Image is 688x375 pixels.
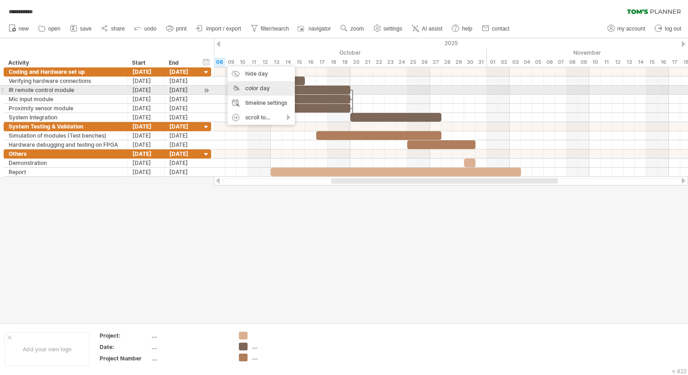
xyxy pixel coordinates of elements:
div: Thursday, 13 November 2025 [623,57,635,67]
div: Monday, 20 October 2025 [350,57,362,67]
a: log out [653,23,684,35]
div: Mic input module [9,95,123,103]
div: Thursday, 23 October 2025 [384,57,396,67]
div: [DATE] [165,122,202,131]
span: settings [384,26,402,32]
div: Wednesday, 15 October 2025 [293,57,305,67]
div: [DATE] [165,67,202,76]
div: Start [132,58,159,67]
div: color day [228,81,295,96]
div: Friday, 31 October 2025 [476,57,487,67]
div: [DATE] [128,131,165,140]
div: Simulation of modules (Test benches) [9,131,123,140]
div: [DATE] [165,86,202,94]
div: .... [252,354,302,361]
div: Monday, 10 November 2025 [589,57,601,67]
div: Friday, 17 October 2025 [316,57,328,67]
div: Hardware debugging and testing on FPGA [9,140,123,149]
span: navigator [309,26,331,32]
div: System Testing & Validation [9,122,123,131]
span: undo [144,26,157,32]
div: [DATE] [165,149,202,158]
div: [DATE] [165,131,202,140]
span: my account [617,26,645,32]
div: .... [152,343,228,351]
div: Thursday, 6 November 2025 [544,57,555,67]
a: undo [132,23,159,35]
a: zoom [338,23,366,35]
div: [DATE] [128,104,165,113]
div: Tuesday, 21 October 2025 [362,57,373,67]
div: Demonstration [9,159,123,167]
div: [DATE] [128,140,165,149]
div: Tuesday, 4 November 2025 [521,57,532,67]
div: Thursday, 30 October 2025 [464,57,476,67]
a: AI assist [410,23,445,35]
div: [DATE] [128,149,165,158]
div: [DATE] [128,122,165,131]
span: save [80,26,91,32]
div: Wednesday, 22 October 2025 [373,57,384,67]
div: .... [152,354,228,362]
div: Sunday, 19 October 2025 [339,57,350,67]
span: help [462,26,472,32]
a: contact [480,23,512,35]
div: Tuesday, 28 October 2025 [441,57,453,67]
div: Saturday, 1 November 2025 [487,57,498,67]
a: open [36,23,63,35]
div: Friday, 10 October 2025 [237,57,248,67]
div: Saturday, 8 November 2025 [567,57,578,67]
div: Tuesday, 11 November 2025 [601,57,612,67]
div: [DATE] [128,67,165,76]
span: open [48,26,61,32]
div: Date: [100,343,150,351]
div: Coding and Hardware set up [9,67,123,76]
div: Saturday, 11 October 2025 [248,57,259,67]
span: import / export [206,26,241,32]
span: new [19,26,29,32]
div: Sunday, 12 October 2025 [259,57,271,67]
div: [DATE] [128,77,165,85]
a: settings [371,23,405,35]
div: Tuesday, 14 October 2025 [282,57,293,67]
div: Sunday, 26 October 2025 [419,57,430,67]
div: Monday, 3 November 2025 [510,57,521,67]
span: share [111,26,125,32]
span: print [176,26,187,32]
div: System Integration [9,113,123,122]
span: AI assist [422,26,442,32]
div: Saturday, 15 November 2025 [646,57,658,67]
span: log out [665,26,681,32]
div: Project Number [100,354,150,362]
div: [DATE] [165,159,202,167]
div: Add your own logo [5,332,90,366]
div: Sunday, 2 November 2025 [498,57,510,67]
div: scroll to activity [202,86,211,95]
div: Monday, 17 November 2025 [669,57,680,67]
div: [DATE] [165,77,202,85]
div: Sunday, 9 November 2025 [578,57,589,67]
div: .... [252,343,302,350]
div: [DATE] [128,159,165,167]
div: [DATE] [165,95,202,103]
a: save [68,23,94,35]
div: [DATE] [165,140,202,149]
div: Proximity sensor module [9,104,123,113]
div: .... [152,332,228,339]
div: scroll to... [228,110,295,125]
span: filter/search [261,26,289,32]
div: Wednesday, 29 October 2025 [453,57,464,67]
div: Wednesday, 5 November 2025 [532,57,544,67]
div: Sunday, 16 November 2025 [658,57,669,67]
a: new [6,23,31,35]
div: Thursday, 9 October 2025 [225,57,237,67]
a: filter/search [248,23,292,35]
div: Saturday, 25 October 2025 [407,57,419,67]
div: timeline settings [228,96,295,110]
div: Report [9,168,123,176]
div: Friday, 24 October 2025 [396,57,407,67]
div: Monday, 27 October 2025 [430,57,441,67]
div: [DATE] [165,113,202,122]
a: share [99,23,127,35]
a: import / export [194,23,244,35]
